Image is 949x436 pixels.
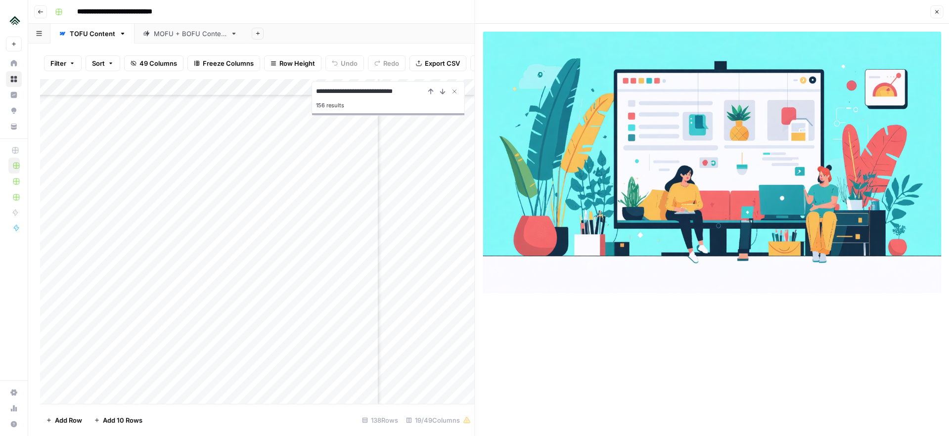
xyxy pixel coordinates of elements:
[55,415,82,425] span: Add Row
[154,29,226,39] div: MOFU + BOFU Content
[358,412,402,428] div: 138 Rows
[6,71,22,87] a: Browse
[6,8,22,33] button: Workspace: Uplisting
[92,58,105,68] span: Sort
[368,55,406,71] button: Redo
[316,99,460,111] div: 156 results
[6,385,22,400] a: Settings
[402,412,475,428] div: 19/49 Columns
[187,55,260,71] button: Freeze Columns
[50,24,135,44] a: TOFU Content
[124,55,183,71] button: 49 Columns
[6,87,22,103] a: Insights
[135,24,246,44] a: MOFU + BOFU Content
[88,412,148,428] button: Add 10 Rows
[264,55,321,71] button: Row Height
[139,58,177,68] span: 49 Columns
[341,58,358,68] span: Undo
[6,400,22,416] a: Usage
[409,55,466,71] button: Export CSV
[483,32,942,293] img: Row/Cell
[437,86,449,97] button: Next Result
[325,55,364,71] button: Undo
[383,58,399,68] span: Redo
[449,86,460,97] button: Close Search
[6,55,22,71] a: Home
[6,103,22,119] a: Opportunities
[279,58,315,68] span: Row Height
[203,58,254,68] span: Freeze Columns
[103,415,142,425] span: Add 10 Rows
[6,119,22,134] a: Your Data
[40,412,88,428] button: Add Row
[86,55,120,71] button: Sort
[6,11,24,29] img: Uplisting Logo
[44,55,82,71] button: Filter
[425,58,460,68] span: Export CSV
[50,58,66,68] span: Filter
[425,86,437,97] button: Previous Result
[6,416,22,432] button: Help + Support
[70,29,115,39] div: TOFU Content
